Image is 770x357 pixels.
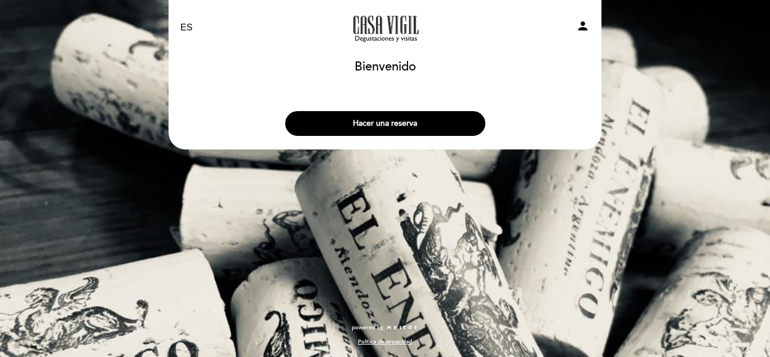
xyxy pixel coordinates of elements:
[315,12,455,43] a: Casa Vigil - SÓLO Visitas y Degustaciones
[355,60,416,74] h1: Bienvenido
[285,111,485,136] button: Hacer una reserva
[576,19,590,37] button: person
[576,19,590,33] i: person
[352,324,418,332] a: powered by
[352,324,383,332] span: powered by
[358,338,412,346] a: Política de privacidad
[386,325,418,331] img: MEITRE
